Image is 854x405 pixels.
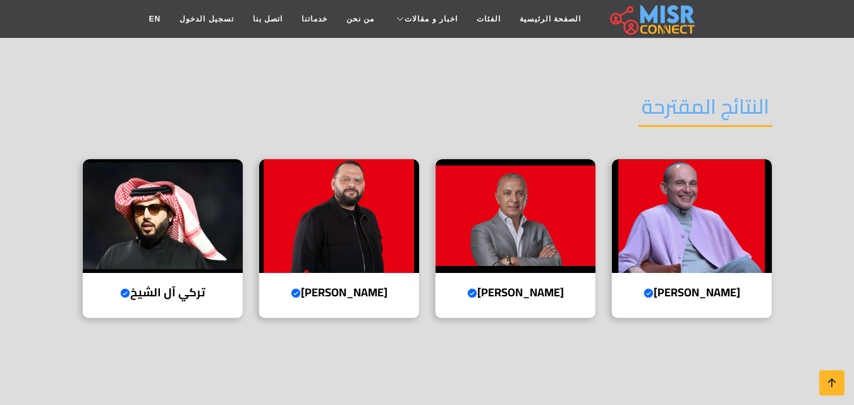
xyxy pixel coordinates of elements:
[259,159,419,273] img: عبد الله سلام
[384,7,467,31] a: اخبار و مقالات
[436,159,595,273] img: أحمد السويدي
[467,7,510,31] a: الفئات
[405,13,458,25] span: اخبار و مقالات
[621,286,762,299] h4: [PERSON_NAME]
[243,7,292,31] a: اتصل بنا
[120,288,130,298] svg: Verified account
[83,159,243,273] img: تركي آل الشيخ
[337,7,384,31] a: من نحن
[638,94,772,126] h2: النتائج المقترحة
[291,288,301,298] svg: Verified account
[612,159,772,273] img: محمد فاروق
[251,159,427,319] a: عبد الله سلام [PERSON_NAME]
[604,159,780,319] a: محمد فاروق [PERSON_NAME]
[75,159,251,319] a: تركي آل الشيخ تركي آل الشيخ
[269,286,410,299] h4: [PERSON_NAME]
[644,288,654,298] svg: Verified account
[292,7,337,31] a: خدماتنا
[610,3,695,35] img: main.misr_connect
[140,7,171,31] a: EN
[92,286,233,299] h4: تركي آل الشيخ
[445,286,586,299] h4: [PERSON_NAME]
[467,288,477,298] svg: Verified account
[427,159,604,319] a: أحمد السويدي [PERSON_NAME]
[510,7,590,31] a: الصفحة الرئيسية
[170,7,243,31] a: تسجيل الدخول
